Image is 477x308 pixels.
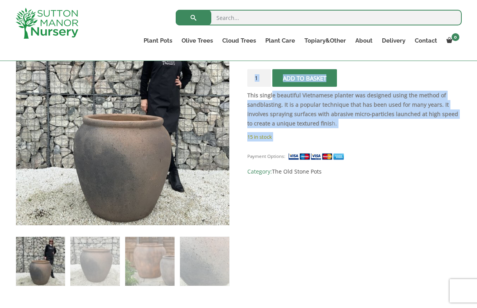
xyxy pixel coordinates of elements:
a: The Old Stone Pots [272,168,322,175]
img: The Sa Pa 70 Old Stone Jar Plant Pot [16,237,65,286]
a: Delivery [377,35,410,46]
p: 15 in stock [247,132,461,141]
strong: This single beautiful Vietnamese planter was designed using the method of sandblasting. It is a p... [247,91,458,127]
a: Topiary&Other [300,35,351,46]
img: logo [16,8,78,39]
input: Search... [176,10,462,25]
img: The Sa Pa 70 Old Stone Jar Plant Pot - Image 3 [125,237,174,286]
a: Plant Pots [139,35,177,46]
a: Plant Care [261,35,300,46]
a: 0 [442,35,462,46]
small: Payment Options: [247,153,285,159]
button: Add to basket [272,69,337,87]
img: payment supported [288,152,347,161]
p: h. [247,91,461,128]
a: Olive Trees [177,35,218,46]
img: The Sa Pa 70 Old Stone Jar Plant Pot - Image 2 [70,237,119,286]
input: Product quantity [247,69,271,87]
a: About [351,35,377,46]
img: The Sa Pa 70 Old Stone Jar Plant Pot - Image 4 [180,237,229,286]
span: 0 [452,33,459,41]
a: Cloud Trees [218,35,261,46]
span: Category: [247,167,461,176]
a: Contact [410,35,442,46]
